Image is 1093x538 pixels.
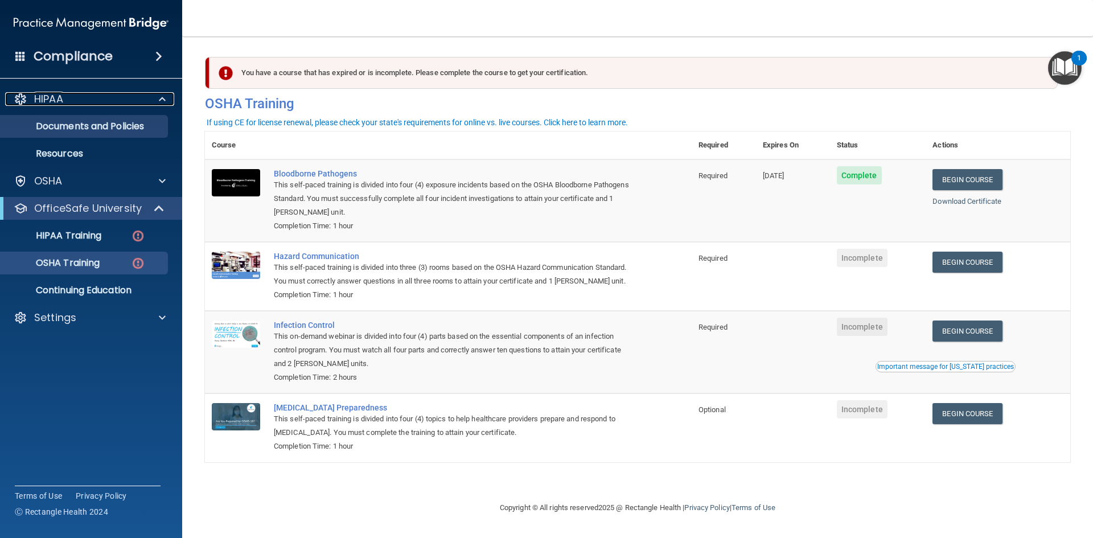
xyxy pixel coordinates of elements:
[926,132,1070,159] th: Actions
[837,249,887,267] span: Incomplete
[15,490,62,502] a: Terms of Use
[131,256,145,270] img: danger-circle.6113f641.png
[15,506,108,518] span: Ⓒ Rectangle Health 2024
[76,490,127,502] a: Privacy Policy
[684,503,729,512] a: Privacy Policy
[7,121,163,132] p: Documents and Policies
[7,285,163,296] p: Continuing Education
[1077,58,1081,73] div: 1
[274,169,635,178] a: Bloodborne Pathogens
[207,118,628,126] div: If using CE for license renewal, please check your state's requirements for online vs. live cours...
[209,57,1058,89] div: You have a course that has expired or is incomplete. Please complete the course to get your certi...
[34,92,63,106] p: HIPAA
[34,311,76,325] p: Settings
[7,148,163,159] p: Resources
[14,12,169,35] img: PMB logo
[763,171,784,180] span: [DATE]
[205,132,267,159] th: Course
[219,66,233,80] img: exclamation-circle-solid-danger.72ef9ffc.png
[205,117,630,128] button: If using CE for license renewal, please check your state's requirements for online vs. live cours...
[932,252,1002,273] a: Begin Course
[274,288,635,302] div: Completion Time: 1 hour
[932,169,1002,190] a: Begin Course
[698,323,728,331] span: Required
[205,96,1070,112] h4: OSHA Training
[837,318,887,336] span: Incomplete
[14,202,165,215] a: OfficeSafe University
[698,405,726,414] span: Optional
[274,403,635,412] a: [MEDICAL_DATA] Preparedness
[274,261,635,288] div: This self-paced training is divided into three (3) rooms based on the OSHA Hazard Communication S...
[430,490,845,526] div: Copyright © All rights reserved 2025 @ Rectangle Health | |
[876,361,1016,372] button: Read this if you are a dental practitioner in the state of CA
[932,403,1002,424] a: Begin Course
[34,48,113,64] h4: Compliance
[7,257,100,269] p: OSHA Training
[14,311,166,325] a: Settings
[274,252,635,261] a: Hazard Communication
[274,178,635,219] div: This self-paced training is divided into four (4) exposure incidents based on the OSHA Bloodborne...
[274,371,635,384] div: Completion Time: 2 hours
[692,132,756,159] th: Required
[7,230,101,241] p: HIPAA Training
[34,174,63,188] p: OSHA
[131,229,145,243] img: danger-circle.6113f641.png
[274,321,635,330] a: Infection Control
[274,440,635,453] div: Completion Time: 1 hour
[698,171,728,180] span: Required
[14,174,166,188] a: OSHA
[14,92,166,106] a: HIPAA
[756,132,830,159] th: Expires On
[34,202,142,215] p: OfficeSafe University
[932,321,1002,342] a: Begin Course
[837,166,882,184] span: Complete
[932,197,1001,206] a: Download Certificate
[732,503,775,512] a: Terms of Use
[274,412,635,440] div: This self-paced training is divided into four (4) topics to help healthcare providers prepare and...
[274,219,635,233] div: Completion Time: 1 hour
[1048,51,1082,85] button: Open Resource Center, 1 new notification
[830,132,926,159] th: Status
[837,400,887,418] span: Incomplete
[877,363,1014,370] div: Important message for [US_STATE] practices
[698,254,728,262] span: Required
[274,330,635,371] div: This on-demand webinar is divided into four (4) parts based on the essential components of an inf...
